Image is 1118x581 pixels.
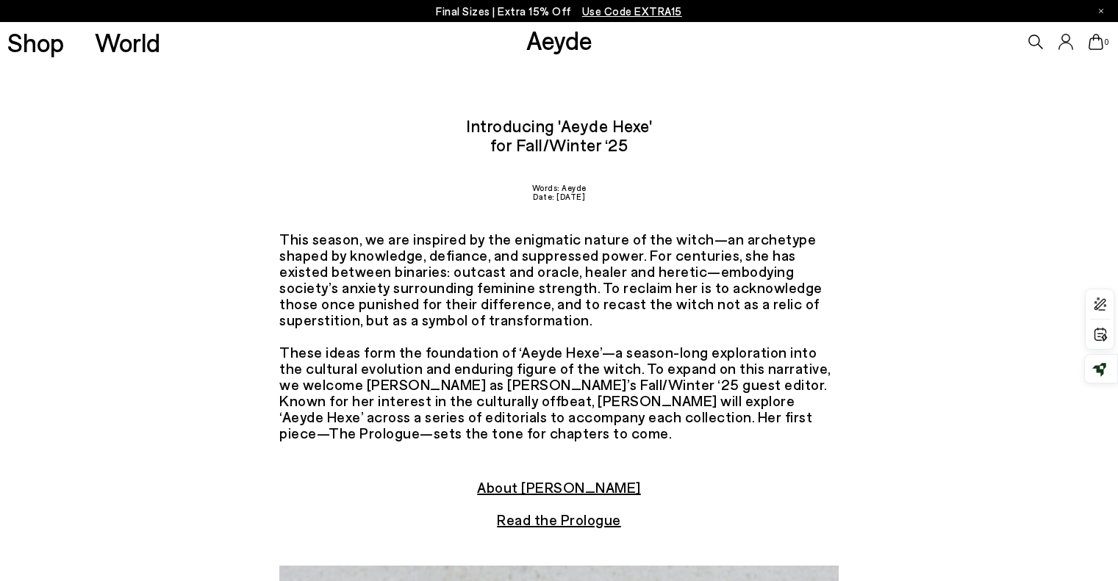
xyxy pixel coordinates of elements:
[582,4,682,18] span: Navigate to /collections/ss25-final-sizes
[7,29,64,55] a: Shop
[526,24,592,55] a: Aeyde
[497,510,621,528] a: Read the Prologue
[436,2,682,21] p: Final Sizes | Extra 15% Off
[1103,38,1111,46] span: 0
[95,29,160,55] a: World
[279,231,839,441] div: This season, we are inspired by the enigmatic nature of the witch—an archetype shaped by knowledg...
[279,184,839,201] div: Words: Aeyde Date: [DATE]
[477,478,641,496] a: About [PERSON_NAME]
[1089,34,1103,50] a: 0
